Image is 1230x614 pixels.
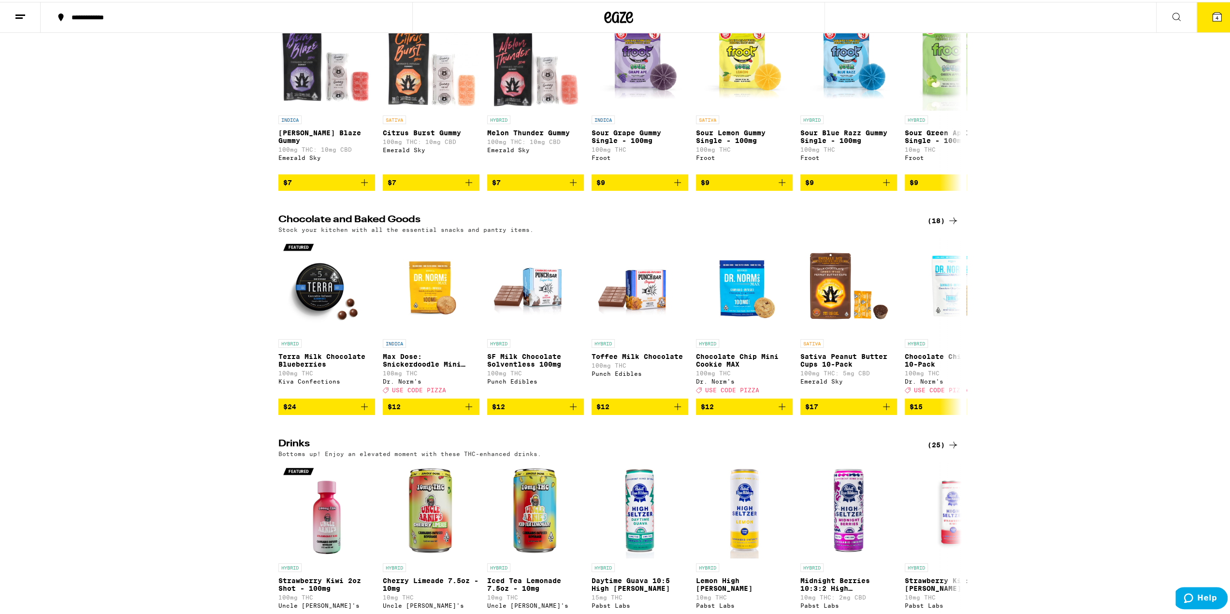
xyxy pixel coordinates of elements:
p: Chocolate Chip Cookie 10-Pack [905,351,1001,366]
p: 100mg THC [592,360,688,367]
p: 100mg THC [278,592,375,599]
div: Pabst Labs [696,600,793,607]
div: Emerald Sky [383,145,479,151]
img: Dr. Norm's - Chocolate Chip Mini Cookie MAX [696,236,793,332]
img: Emerald Sky - Sativa Peanut Butter Cups 10-Pack [800,236,897,332]
p: Sour Grape Gummy Single - 100mg [592,127,688,143]
p: Stock your kitchen with all the essential snacks and pantry items. [278,225,534,231]
span: $9 [701,177,709,185]
div: Emerald Sky [800,376,897,383]
span: $12 [388,401,401,409]
p: 10mg THC [487,592,584,599]
h2: Drinks [278,437,912,449]
button: Add to bag [278,172,375,189]
iframe: Opens a widget where you can find more information [1175,585,1228,609]
button: Add to bag [383,172,479,189]
p: 10mg THC [905,144,1001,151]
p: Sativa Peanut Butter Cups 10-Pack [800,351,897,366]
p: 10mg THC [383,592,479,599]
div: Pabst Labs [800,600,897,607]
p: 100mg THC [592,144,688,151]
h2: Chocolate and Baked Goods [278,213,912,225]
span: $7 [283,177,292,185]
button: Add to bag [696,397,793,413]
p: 100mg THC: 10mg CBD [383,137,479,143]
p: Iced Tea Lemonade 7.5oz - 10mg [487,575,584,590]
p: 100mg THC: 5mg CBD [800,368,897,374]
a: Open page for Sour Grape Gummy Single - 100mg from Froot [592,12,688,172]
div: Uncle [PERSON_NAME]'s [487,600,584,607]
p: 108mg THC [383,368,479,374]
a: Open page for Daytime Guava 10:5 High Seltzer from Pabst Labs [592,460,688,612]
a: Open page for Toffee Milk Chocolate from Punch Edibles [592,236,688,396]
img: Froot - Sour Lemon Gummy Single - 100mg [696,12,793,109]
button: Add to bag [278,397,375,413]
p: 100mg THC [278,368,375,374]
p: 100mg THC: 10mg CBD [278,144,375,151]
a: Open page for SF Milk Chocolate Solventless 100mg from Punch Edibles [487,236,584,396]
p: INDICA [278,114,302,122]
span: $9 [910,177,918,185]
a: Open page for Strawberry Kiwi 2oz Shot - 100mg from Uncle Arnie's [278,460,375,612]
img: Uncle Arnie's - Strawberry Kiwi 2oz Shot - 100mg [278,460,375,557]
a: Open page for Chocolate Chip Mini Cookie MAX from Dr. Norm's [696,236,793,396]
span: $15 [910,401,923,409]
a: Open page for Sour Green Apple Gummy Single - 100mg from Froot [905,12,1001,172]
span: USE CODE PIZZA [392,386,446,392]
div: Kiva Confections [278,376,375,383]
div: Froot [696,153,793,159]
img: Dr. Norm's - Chocolate Chip Cookie 10-Pack [905,236,1001,332]
span: $17 [805,401,818,409]
p: Cherry Limeade 7.5oz - 10mg [383,575,479,590]
span: USE CODE PIZZA [705,386,759,392]
p: INDICA [592,114,615,122]
p: HYBRID [800,114,824,122]
a: Open page for Terra Milk Chocolate Blueberries from Kiva Confections [278,236,375,396]
p: 100mg THC [487,368,584,374]
a: Open page for Melon Thunder Gummy from Emerald Sky [487,12,584,172]
button: Add to bag [905,172,1001,189]
p: Strawberry Kiwi 2oz Shot - 100mg [278,575,375,590]
div: Pabst Labs [905,600,1001,607]
span: $12 [701,401,714,409]
p: HYBRID [278,337,302,346]
span: $7 [388,177,396,185]
span: $12 [596,401,609,409]
button: Add to bag [487,397,584,413]
p: Sour Lemon Gummy Single - 100mg [696,127,793,143]
button: Add to bag [487,172,584,189]
img: Froot - Sour Blue Razz Gummy Single - 100mg [800,12,897,109]
a: Open page for Citrus Burst Gummy from Emerald Sky [383,12,479,172]
div: Dr. Norm's [905,376,1001,383]
p: HYBRID [278,561,302,570]
p: [PERSON_NAME] Blaze Gummy [278,127,375,143]
p: Midnight Berries 10:3:2 High [PERSON_NAME] [800,575,897,590]
img: Kiva Confections - Terra Milk Chocolate Blueberries [278,236,375,332]
button: Add to bag [592,172,688,189]
p: 10mg THC [696,592,793,599]
a: (25) [927,437,959,449]
span: USE CODE PIZZA [914,386,968,392]
p: Terra Milk Chocolate Blueberries [278,351,375,366]
a: Open page for Midnight Berries 10:3:2 High Seltzer from Pabst Labs [800,460,897,612]
img: Uncle Arnie's - Cherry Limeade 7.5oz - 10mg [383,460,479,557]
span: $12 [492,401,505,409]
div: Emerald Sky [278,153,375,159]
p: 100mg THC [696,368,793,374]
a: Open page for Sour Lemon Gummy Single - 100mg from Froot [696,12,793,172]
p: Sour Green Apple Gummy Single - 100mg [905,127,1001,143]
img: Emerald Sky - Berry Blaze Gummy [278,12,375,109]
a: Open page for Sativa Peanut Butter Cups 10-Pack from Emerald Sky [800,236,897,396]
a: Open page for Berry Blaze Gummy from Emerald Sky [278,12,375,172]
p: 100mg THC [905,368,1001,374]
div: Froot [592,153,688,159]
div: Uncle [PERSON_NAME]'s [383,600,479,607]
img: Emerald Sky - Melon Thunder Gummy [487,12,584,109]
span: $24 [283,401,296,409]
img: Dr. Norm's - Max Dose: Snickerdoodle Mini Cookie - Indica [383,236,479,332]
span: $9 [596,177,605,185]
a: (18) [927,213,959,225]
p: Sour Blue Razz Gummy Single - 100mg [800,127,897,143]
